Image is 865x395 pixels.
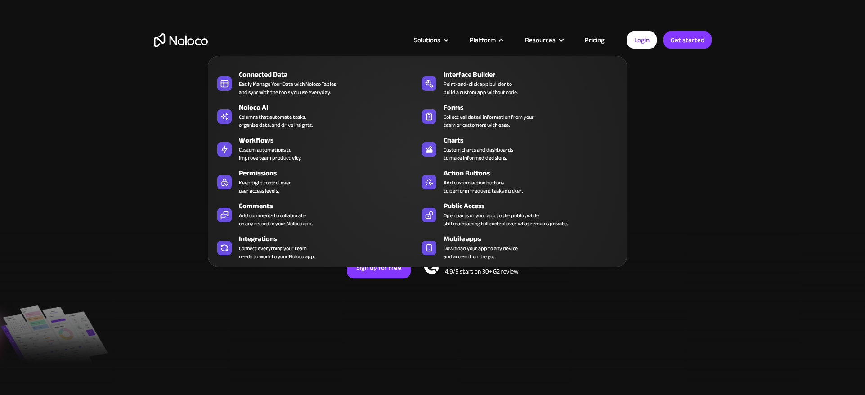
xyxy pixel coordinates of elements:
[444,179,523,195] div: Add custom action buttons to perform frequent tasks quicker.
[213,67,417,98] a: Connected DataEasily Manage Your Data with Noloco Tablesand sync with the tools you use everyday.
[213,166,417,197] a: PermissionsKeep tight control overuser access levels.
[154,115,712,187] h2: Business Apps for Teams
[213,133,417,164] a: WorkflowsCustom automations toimprove team productivity.
[213,100,417,131] a: Noloco AIColumns that automate tasks,organize data, and drive insights.
[627,31,657,49] a: Login
[417,166,622,197] a: Action ButtonsAdd custom action buttonsto perform frequent tasks quicker.
[239,179,291,195] div: Keep tight control over user access levels.
[444,201,626,211] div: Public Access
[663,31,712,49] a: Get started
[444,102,626,113] div: Forms
[239,113,313,129] div: Columns that automate tasks, organize data, and drive insights.
[213,232,417,262] a: IntegrationsConnect everything your teamneeds to work to your Noloco app.
[525,34,556,46] div: Resources
[458,34,514,46] div: Platform
[574,34,616,46] a: Pricing
[239,168,421,179] div: Permissions
[444,113,534,129] div: Collect validated information from your team or customers with ease.
[444,233,626,244] div: Mobile apps
[444,168,626,179] div: Action Buttons
[239,244,315,260] div: Connect everything your team needs to work to your Noloco app.
[239,69,421,80] div: Connected Data
[239,233,421,244] div: Integrations
[417,199,622,229] a: Public AccessOpen parts of your app to the public, whilestill maintaining full control over what ...
[417,67,622,98] a: Interface BuilderPoint-and-click app builder tobuild a custom app without code.
[403,34,458,46] div: Solutions
[414,34,440,46] div: Solutions
[239,211,313,228] div: Add comments to collaborate on any record in your Noloco app.
[417,100,622,131] a: FormsCollect validated information from yourteam or customers with ease.
[213,199,417,229] a: CommentsAdd comments to collaborateon any record in your Noloco app.
[444,211,568,228] div: Open parts of your app to the public, while still maintaining full control over what remains priv...
[444,80,518,96] div: Point-and-click app builder to build a custom app without code.
[417,133,622,164] a: ChartsCustom charts and dashboardsto make informed decisions.
[154,33,208,47] a: home
[239,146,301,162] div: Custom automations to improve team productivity.
[239,201,421,211] div: Comments
[417,232,622,262] a: Mobile appsDownload your app to any deviceand access it on the go.
[154,99,712,106] h1: Custom No-Code Business Apps Platform
[239,102,421,113] div: Noloco AI
[208,43,627,267] nav: Platform
[514,34,574,46] div: Resources
[444,146,513,162] div: Custom charts and dashboards to make informed decisions.
[470,34,496,46] div: Platform
[444,135,626,146] div: Charts
[347,257,411,278] a: Sign up for free
[239,135,421,146] div: Workflows
[444,69,626,80] div: Interface Builder
[239,80,336,96] div: Easily Manage Your Data with Noloco Tables and sync with the tools you use everyday.
[444,244,518,260] span: Download your app to any device and access it on the go.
